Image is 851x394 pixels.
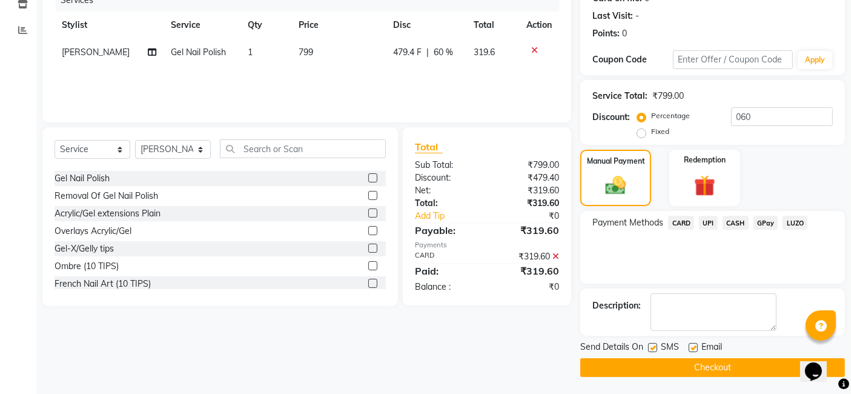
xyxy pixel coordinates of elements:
[55,260,119,273] div: Ombre (10 TIPS)
[474,47,495,58] span: 319.6
[798,51,832,69] button: Apply
[406,223,487,238] div: Payable:
[164,12,240,39] th: Service
[386,12,466,39] th: Disc
[701,341,722,356] span: Email
[393,46,422,59] span: 479.4 F
[55,172,110,185] div: Gel Nail Polish
[587,156,645,167] label: Manual Payment
[599,174,632,198] img: _cash.svg
[434,46,453,59] span: 60 %
[622,27,627,40] div: 0
[406,184,487,197] div: Net:
[487,250,568,263] div: ₹319.60
[406,250,487,263] div: CARD
[519,12,559,39] th: Action
[651,110,690,121] label: Percentage
[673,50,793,69] input: Enter Offer / Coupon Code
[652,90,684,102] div: ₹799.00
[592,111,630,124] div: Discount:
[415,240,559,250] div: Payments
[487,264,568,278] div: ₹319.60
[487,281,568,293] div: ₹0
[55,207,161,220] div: Acrylic/Gel extensions Plain
[487,197,568,210] div: ₹319.60
[220,139,386,158] input: Search or Scan
[501,210,569,222] div: ₹0
[55,242,114,255] div: Gel-X/Gelly tips
[406,159,487,172] div: Sub Total:
[592,10,633,22] div: Last Visit:
[487,172,568,184] div: ₹479.40
[487,159,568,172] div: ₹799.00
[592,90,647,102] div: Service Total:
[406,210,500,222] a: Add Tip
[299,47,313,58] span: 799
[248,47,253,58] span: 1
[406,281,487,293] div: Balance :
[406,264,487,278] div: Paid:
[580,341,643,356] span: Send Details On
[55,278,151,290] div: French Nail Art (10 TIPS)
[800,346,839,382] iframe: chat widget
[753,216,778,230] span: GPay
[291,12,386,39] th: Price
[668,216,694,230] span: CARD
[55,225,131,238] div: Overlays Acrylic/Gel
[55,190,158,202] div: Removal Of Gel Nail Polish
[635,10,639,22] div: -
[699,216,718,230] span: UPI
[592,53,672,66] div: Coupon Code
[487,184,568,197] div: ₹319.60
[592,216,663,229] span: Payment Methods
[62,47,130,58] span: [PERSON_NAME]
[783,216,807,230] span: LUZO
[466,12,519,39] th: Total
[426,46,429,59] span: |
[55,12,164,39] th: Stylist
[592,27,620,40] div: Points:
[415,141,443,153] span: Total
[651,126,669,137] label: Fixed
[487,223,568,238] div: ₹319.60
[687,173,722,199] img: _gift.svg
[580,358,845,377] button: Checkout
[240,12,291,39] th: Qty
[406,172,487,184] div: Discount:
[661,341,679,356] span: SMS
[723,216,749,230] span: CASH
[592,299,641,312] div: Description:
[406,197,487,210] div: Total:
[684,155,726,165] label: Redemption
[171,47,226,58] span: Gel Nail Polish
